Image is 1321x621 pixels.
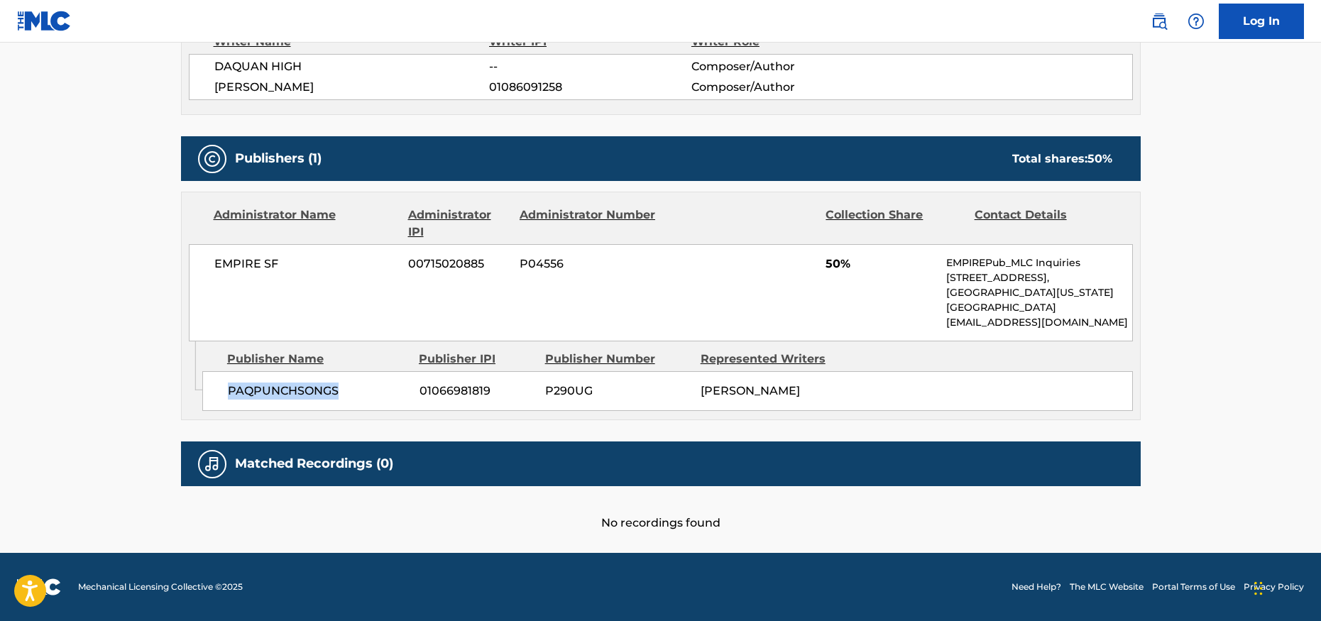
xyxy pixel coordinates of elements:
div: Help [1182,7,1210,35]
span: PAQPUNCHSONGS [228,383,409,400]
span: -- [489,58,691,75]
img: logo [17,578,61,595]
p: [STREET_ADDRESS], [946,270,1131,285]
span: 00715020885 [408,255,509,273]
a: Portal Terms of Use [1152,581,1235,593]
a: Public Search [1145,7,1173,35]
div: Represented Writers [701,351,845,368]
a: Log In [1219,4,1304,39]
div: Contact Details [975,207,1112,241]
span: Composer/Author [691,79,875,96]
h5: Matched Recordings (0) [235,456,393,472]
span: [PERSON_NAME] [214,79,490,96]
h5: Publishers (1) [235,150,322,167]
span: 01066981819 [420,383,535,400]
a: The MLC Website [1070,581,1144,593]
div: Administrator Name [214,207,398,241]
img: help [1188,13,1205,30]
div: Total shares: [1012,150,1112,167]
img: MLC Logo [17,11,72,31]
a: Privacy Policy [1244,581,1304,593]
div: No recordings found [181,486,1141,532]
div: Administrator Number [520,207,657,241]
span: EMPIRE SF [214,255,398,273]
span: P290UG [545,383,690,400]
div: Collection Share [826,207,963,241]
img: Publishers [204,150,221,167]
iframe: Chat Widget [1250,553,1321,621]
div: Administrator IPI [408,207,509,241]
img: Matched Recordings [204,456,221,473]
p: EMPIREPub_MLC Inquiries [946,255,1131,270]
img: search [1151,13,1168,30]
span: 50 % [1087,152,1112,165]
span: [PERSON_NAME] [701,384,800,397]
div: Drag [1254,567,1263,610]
div: Publisher Name [227,351,408,368]
span: Mechanical Licensing Collective © 2025 [78,581,243,593]
span: 01086091258 [489,79,691,96]
span: Composer/Author [691,58,875,75]
span: DAQUAN HIGH [214,58,490,75]
p: [EMAIL_ADDRESS][DOMAIN_NAME] [946,315,1131,330]
span: 50% [826,255,936,273]
p: [GEOGRAPHIC_DATA] [946,300,1131,315]
div: Publisher Number [545,351,690,368]
a: Need Help? [1012,581,1061,593]
div: Publisher IPI [419,351,535,368]
p: [GEOGRAPHIC_DATA][US_STATE] [946,285,1131,300]
span: P04556 [520,255,657,273]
